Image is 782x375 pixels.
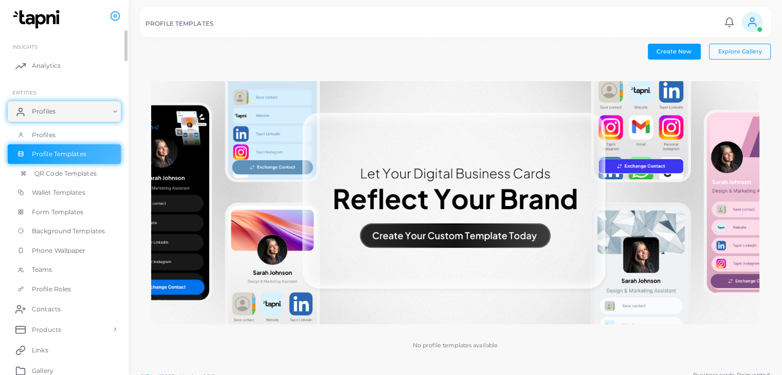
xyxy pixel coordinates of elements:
[32,149,86,159] span: Profile Templates
[413,341,498,350] p: No profile templates available
[8,101,121,122] a: Profiles
[8,202,121,222] a: Form Templates
[8,340,121,360] a: Links
[8,298,121,319] a: Contacts
[8,125,121,145] a: Profiles
[657,48,692,55] span: Create New
[648,44,701,59] button: Create New
[32,265,52,274] span: Teams
[32,325,61,334] span: Products
[709,44,771,59] button: Explore Gallery
[8,279,121,299] a: Profile Roles
[32,285,71,294] span: Profile Roles
[8,144,121,164] a: Profile Templates
[9,10,66,29] img: logo
[32,246,86,255] span: Phone Wallpaper
[8,319,121,340] a: Products
[8,260,121,279] a: Teams
[32,208,84,217] span: Form Templates
[32,61,61,70] span: Analytics
[8,241,121,260] a: Phone Wallpaper
[8,183,121,202] a: Wallet Templates
[32,227,105,236] span: Background Templates
[12,44,38,50] span: INSIGHTS
[8,55,121,76] a: Analytics
[32,346,48,355] span: Links
[32,305,61,314] span: Contacts
[32,107,56,116] span: Profiles
[8,221,121,241] a: Background Templates
[34,169,97,178] span: QR Code Templates
[12,89,37,96] span: ENTITIES
[32,188,85,197] span: Wallet Templates
[146,20,213,27] h5: PROFILE TEMPLATES
[151,81,759,324] img: No profile templates
[718,48,762,55] span: Explore Gallery
[32,130,56,140] span: Profiles
[8,164,121,183] a: QR Code Templates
